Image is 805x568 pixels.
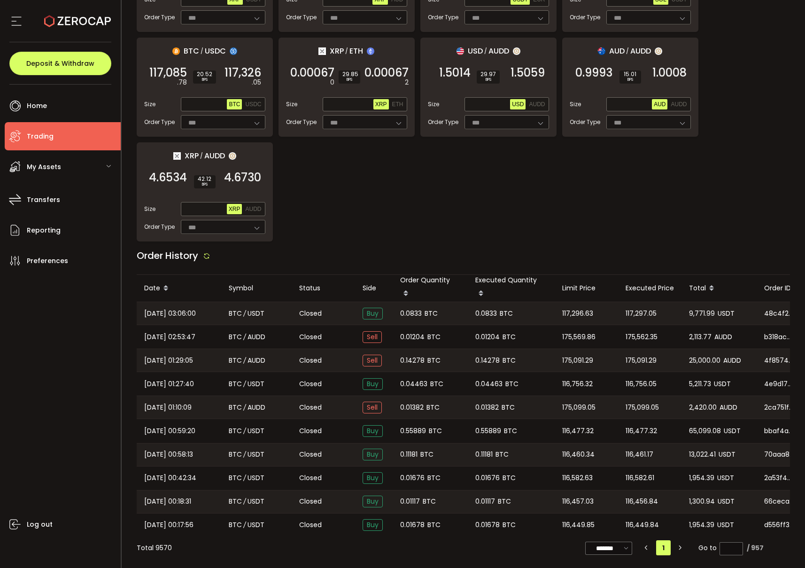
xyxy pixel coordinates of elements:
[27,518,53,531] span: Log out
[626,355,657,366] span: 175,091.29
[598,47,605,55] img: aud_portfolio.svg
[345,47,348,55] em: /
[405,78,409,87] em: 2
[764,379,794,389] span: 4e9d17b3-079f-474f-b821-a4ec0b3ffb61
[562,473,593,483] span: 116,582.63
[498,496,511,507] span: BTC
[609,45,625,57] span: AUD
[764,450,794,459] span: 70aaa80f-a4fc-4999-b2c2-7671343b9170
[562,332,596,342] span: 175,569.86
[575,68,612,78] span: 0.9993
[173,152,181,160] img: xrp_portfolio.png
[318,47,326,55] img: xrp_portfolio.png
[623,77,637,83] i: BPS
[292,283,355,294] div: Status
[428,118,458,126] span: Order Type
[689,473,714,483] span: 1,954.39
[562,379,593,389] span: 116,756.32
[229,152,236,160] img: zuPXiwguUFiBOIQyqLOiXsnnNitlx7q4LCwEbLHADjIpTka+Lip0HH8D0VTrd02z+wEAAAAASUVORK5CYII=
[475,426,501,436] span: 0.55889
[144,520,194,530] span: [DATE] 00:17:56
[299,332,322,342] span: Closed
[243,449,246,460] em: /
[299,497,322,506] span: Closed
[299,473,322,483] span: Closed
[137,543,172,553] div: Total 9570
[144,355,193,366] span: [DATE] 01:29:05
[248,426,264,436] span: USDT
[475,332,500,342] span: 0.01204
[475,449,493,460] span: 0.11181
[626,379,657,389] span: 116,756.05
[27,160,61,174] span: My Assets
[427,473,441,483] span: BTC
[363,449,383,460] span: Buy
[243,473,246,483] em: /
[363,308,383,319] span: Buy
[248,308,264,319] span: USDT
[248,473,264,483] span: USDT
[342,77,356,83] i: BPS
[229,101,240,108] span: BTC
[488,45,509,57] span: AUDD
[243,204,263,214] button: AUDD
[400,426,426,436] span: 0.55889
[224,173,261,182] span: 4.6730
[363,425,383,437] span: Buy
[504,426,517,436] span: BTC
[299,426,322,436] span: Closed
[626,402,659,413] span: 175,099.05
[363,378,383,390] span: Buy
[426,402,440,413] span: BTC
[229,308,242,319] span: BTC
[177,78,187,87] em: .78
[144,496,191,507] span: [DATE] 00:18:31
[484,47,487,55] em: /
[243,355,246,366] em: /
[430,379,443,389] span: BTC
[243,308,246,319] em: /
[512,101,524,108] span: USD
[562,496,594,507] span: 116,457.03
[243,332,246,342] em: /
[654,101,666,108] span: AUD
[626,496,658,507] span: 116,456.84
[243,496,246,507] em: /
[420,449,433,460] span: BTC
[570,118,600,126] span: Order Type
[363,519,383,531] span: Buy
[428,100,439,109] span: Size
[27,130,54,143] span: Trading
[502,402,515,413] span: BTC
[500,308,513,319] span: BTC
[618,283,681,294] div: Executed Price
[503,520,516,530] span: BTC
[439,68,471,78] span: 1.5014
[623,71,637,77] span: 15.01
[221,283,292,294] div: Symbol
[495,449,509,460] span: BTC
[201,47,203,55] em: /
[626,47,629,55] em: /
[248,496,264,507] span: USDT
[248,449,264,460] span: USDT
[652,99,667,109] button: AUD
[475,473,500,483] span: 0.01676
[529,101,545,108] span: AUDD
[229,332,242,342] span: BTC
[330,45,344,57] span: XRP
[562,402,596,413] span: 175,099.05
[689,355,720,366] span: 25,000.00
[229,496,242,507] span: BTC
[457,47,464,55] img: usd_portfolio.svg
[375,101,387,108] span: XRP
[144,100,155,109] span: Size
[425,308,438,319] span: BTC
[229,206,240,212] span: XRP
[27,254,68,268] span: Preferences
[172,47,180,55] img: btc_portfolio.svg
[229,473,242,483] span: BTC
[400,402,424,413] span: 0.01382
[427,355,441,366] span: BTC
[229,520,242,530] span: BTC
